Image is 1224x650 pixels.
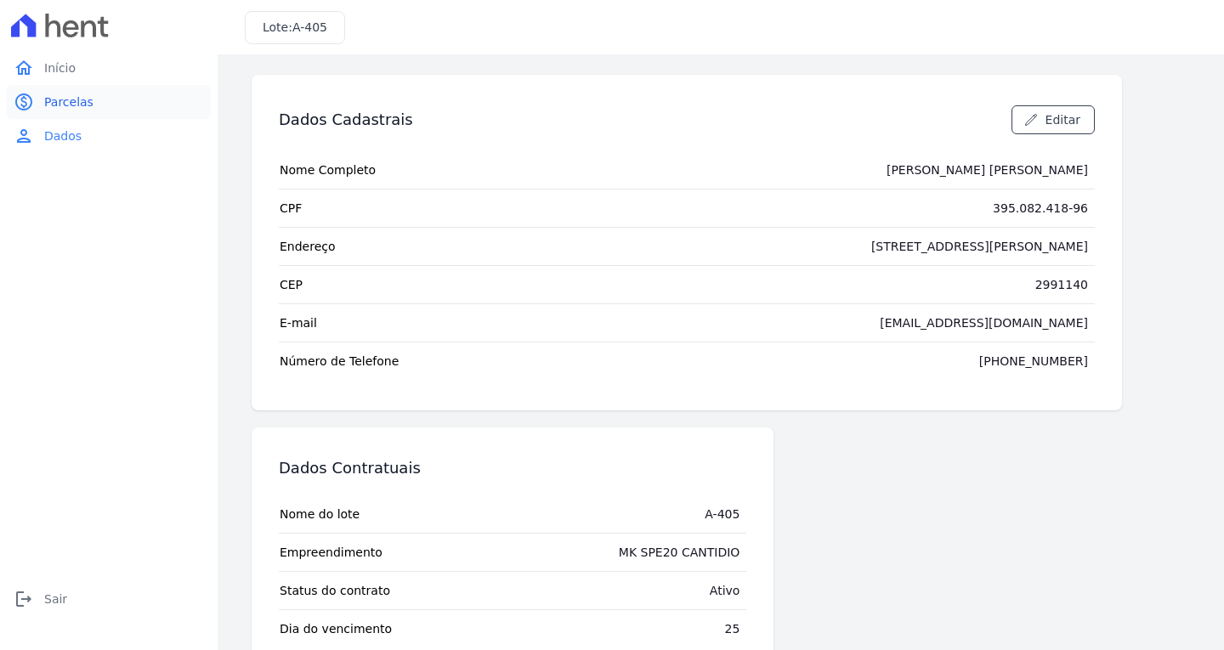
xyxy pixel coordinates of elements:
[14,58,34,78] i: home
[14,92,34,112] i: paid
[1045,111,1080,128] span: Editar
[1035,276,1088,293] div: 2991140
[280,276,303,293] span: CEP
[280,161,376,178] span: Nome Completo
[710,582,740,599] div: Ativo
[280,353,399,370] span: Número de Telefone
[7,119,211,153] a: personDados
[705,506,739,523] div: A-405
[44,127,82,144] span: Dados
[44,591,67,608] span: Sair
[993,200,1088,217] div: 395.082.418-96
[7,85,211,119] a: paidParcelas
[14,589,34,609] i: logout
[279,458,421,478] h3: Dados Contratuais
[279,110,413,130] h3: Dados Cadastrais
[280,238,336,255] span: Endereço
[887,161,1088,178] div: [PERSON_NAME] [PERSON_NAME]
[1011,105,1095,134] a: Editar
[263,19,327,37] h3: Lote:
[979,353,1088,370] div: [PHONE_NUMBER]
[7,582,211,616] a: logoutSair
[725,620,740,637] div: 25
[280,506,360,523] span: Nome do lote
[280,620,392,637] span: Dia do vencimento
[619,544,740,561] div: MK SPE20 CANTIDIO
[7,51,211,85] a: homeInício
[280,544,382,561] span: Empreendimento
[880,314,1088,331] div: [EMAIL_ADDRESS][DOMAIN_NAME]
[292,20,327,34] span: A-405
[44,59,76,76] span: Início
[280,200,302,217] span: CPF
[44,93,93,110] span: Parcelas
[871,238,1088,255] div: [STREET_ADDRESS][PERSON_NAME]
[280,582,390,599] span: Status do contrato
[14,126,34,146] i: person
[280,314,317,331] span: E-mail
